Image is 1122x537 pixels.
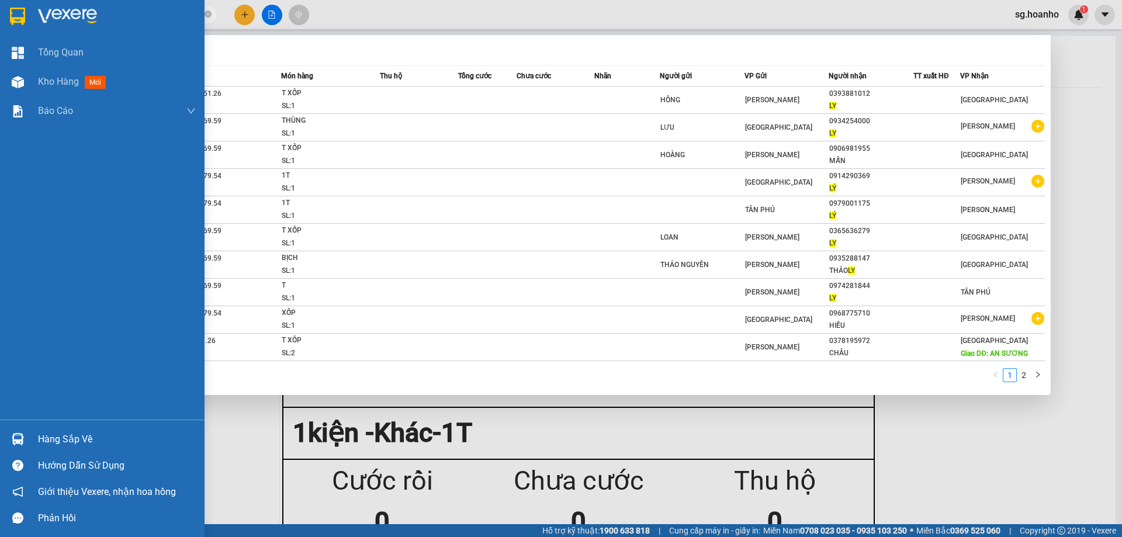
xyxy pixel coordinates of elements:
span: plus-circle [1031,312,1044,325]
span: [GEOGRAPHIC_DATA] [745,178,812,186]
div: 1T [282,197,369,210]
div: BỊCH [282,252,369,265]
div: THÙNG [282,115,369,127]
div: HỒNG [660,94,744,106]
span: [PERSON_NAME] [745,233,799,241]
span: right [1034,371,1041,378]
span: Tổng cước [458,72,491,80]
span: [PERSON_NAME] [745,288,799,296]
div: 0934254000 [829,115,913,127]
div: SL: 1 [282,127,369,140]
div: Hàng sắp về [38,431,196,448]
span: Giao DĐ: AN SƯƠNG [961,349,1028,358]
span: [GEOGRAPHIC_DATA] [961,151,1028,159]
div: XỐP [282,307,369,320]
div: 0393881012 [829,88,913,100]
li: 2 [1017,368,1031,382]
span: LY [829,239,836,247]
div: 0914290369 [829,170,913,182]
span: [PERSON_NAME] [745,261,799,269]
span: [GEOGRAPHIC_DATA] [961,261,1028,269]
div: [GEOGRAPHIC_DATA] [10,10,129,36]
span: [PERSON_NAME] [961,177,1015,185]
span: [GEOGRAPHIC_DATA] [961,96,1028,104]
span: Kho hàng [38,76,79,87]
span: VP Nhận [960,72,989,80]
div: 0935288147 [829,252,913,265]
div: SL: 2 [282,347,369,360]
div: 0378195972 [829,335,913,347]
span: Tổng Quan [38,45,84,60]
button: right [1031,368,1045,382]
div: ĐỨC SANH [137,36,230,50]
div: 0906981955 [829,143,913,155]
img: dashboard-icon [12,47,24,59]
div: T XỐP [282,87,369,100]
div: 0974281844 [829,280,913,292]
span: close-circle [205,9,212,20]
button: left [989,368,1003,382]
div: LƯU [660,122,744,134]
span: TÂN PHÚ [745,206,775,214]
span: plus-circle [1031,120,1044,133]
div: THẢO NGUYÊN [660,259,744,271]
div: MẪN [829,155,913,167]
span: LÝ [829,184,836,192]
span: LY [829,129,836,137]
div: HIẾU [829,320,913,332]
span: [PERSON_NAME] [961,314,1015,323]
a: 1 [1003,369,1016,382]
span: Giới thiệu Vexere, nhận hoa hồng [38,484,176,499]
div: SL: 1 [282,237,369,250]
img: solution-icon [12,105,24,117]
span: TÂN PHÚ [961,288,991,296]
div: T [282,279,369,292]
div: T XỐP [282,334,369,347]
span: mới [85,76,106,89]
span: [PERSON_NAME] [961,206,1015,214]
span: [GEOGRAPHIC_DATA] [961,337,1028,345]
span: [PERSON_NAME] [745,96,799,104]
li: Previous Page [989,368,1003,382]
span: down [186,106,196,116]
span: Người gửi [660,72,692,80]
span: Thu hộ [380,72,402,80]
span: [GEOGRAPHIC_DATA] [745,123,812,131]
span: [GEOGRAPHIC_DATA] [745,316,812,324]
span: Chưa cước [517,72,551,80]
div: T XỐP [282,142,369,155]
div: CHÂU [829,347,913,359]
div: SL: 1 [282,210,369,223]
span: Chưa cước [135,74,186,86]
span: Báo cáo [38,103,73,118]
div: SL: 1 [282,100,369,113]
span: Người nhận [829,72,867,80]
div: Hướng dẫn sử dụng [38,457,196,474]
span: left [992,371,999,378]
div: 0968775710 [829,307,913,320]
span: close-circle [205,11,212,18]
span: [PERSON_NAME] [745,343,799,351]
span: notification [12,486,23,497]
span: VP Gửi [744,72,767,80]
div: SL: 1 [282,292,369,305]
div: SL: 1 [282,155,369,168]
span: TT xuất HĐ [913,72,949,80]
img: warehouse-icon [12,76,24,88]
span: question-circle [12,460,23,471]
li: 1 [1003,368,1017,382]
div: Phản hồi [38,510,196,527]
div: SL: 1 [282,265,369,278]
span: LY [848,266,855,275]
span: plus-circle [1031,175,1044,188]
a: 2 [1017,369,1030,382]
span: LY [829,102,836,110]
span: LY [829,294,836,302]
div: SL: 1 [282,182,369,195]
span: Gửi: [10,10,28,22]
div: 0365636279 [829,225,913,237]
div: 0979001175 [829,198,913,210]
div: SL: 1 [282,320,369,332]
img: logo-vxr [10,8,25,25]
span: Nhận: [137,10,165,22]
